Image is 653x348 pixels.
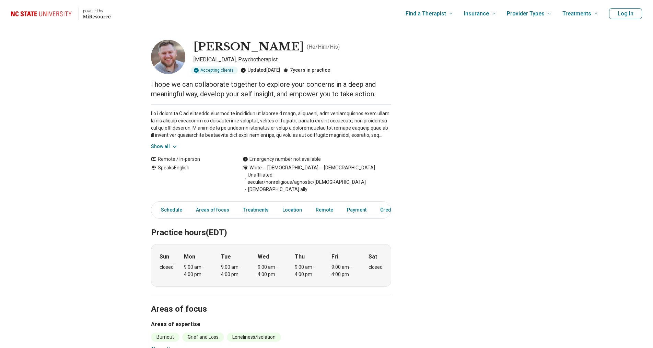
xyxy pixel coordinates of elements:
a: Remote [312,203,337,217]
li: Burnout [151,333,179,342]
h1: [PERSON_NAME] [194,40,304,54]
li: Grief and Loss [182,333,224,342]
h2: Areas of focus [151,287,391,315]
button: Show all [151,143,178,150]
p: [MEDICAL_DATA], Psychotherapist [194,56,391,64]
div: 7 years in practice [283,67,330,74]
div: 9:00 am – 4:00 pm [295,264,321,278]
div: closed [160,264,174,271]
a: Treatments [239,203,273,217]
h3: Areas of expertise [151,320,391,328]
a: Credentials [376,203,410,217]
a: Home page [11,3,110,25]
div: 9:00 am – 4:00 pm [221,264,247,278]
div: 9:00 am – 4:00 pm [258,264,284,278]
div: When does the program meet? [151,244,391,287]
strong: Mon [184,253,195,261]
span: Provider Types [507,9,545,19]
p: powered by [83,8,110,14]
span: [DEMOGRAPHIC_DATA] [262,164,318,171]
div: Speaks English [151,164,229,193]
a: Areas of focus [192,203,233,217]
h2: Practice hours (EDT) [151,211,391,239]
p: Lo i dolorsita C ad elitseddo eiusmod te incididun ut laboree d magn, aliquaeni, adm veniamquisno... [151,110,391,139]
span: White [249,164,262,171]
div: Updated [DATE] [241,67,280,74]
div: 9:00 am – 4:00 pm [184,264,210,278]
a: Payment [343,203,371,217]
span: [DEMOGRAPHIC_DATA] ally [243,186,307,193]
div: Accepting clients [191,67,238,74]
p: ( He/Him/His ) [307,43,340,51]
strong: Sat [369,253,377,261]
li: Loneliness/Isolation [227,333,281,342]
span: Find a Therapist [406,9,446,19]
strong: Fri [331,253,338,261]
strong: Sun [160,253,169,261]
p: I hope we can collaborate together to explore your concerns in a deep and meaningful way, develop... [151,80,391,99]
strong: Thu [295,253,305,261]
span: Treatments [562,9,591,19]
a: Schedule [153,203,186,217]
span: [DEMOGRAPHIC_DATA] [318,164,375,171]
span: Unaffiliated: secular/nonreligious/agnostic/[DEMOGRAPHIC_DATA] [243,171,391,186]
div: Remote / In-person [151,156,229,163]
strong: Tue [221,253,231,261]
div: Emergency number not available [243,156,321,163]
div: 9:00 am – 4:00 pm [331,264,358,278]
div: closed [369,264,383,271]
a: Location [278,203,306,217]
strong: Wed [258,253,269,261]
span: Insurance [464,9,489,19]
button: Log In [609,8,642,19]
img: Glenn Ireland, Psychologist [151,40,185,74]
